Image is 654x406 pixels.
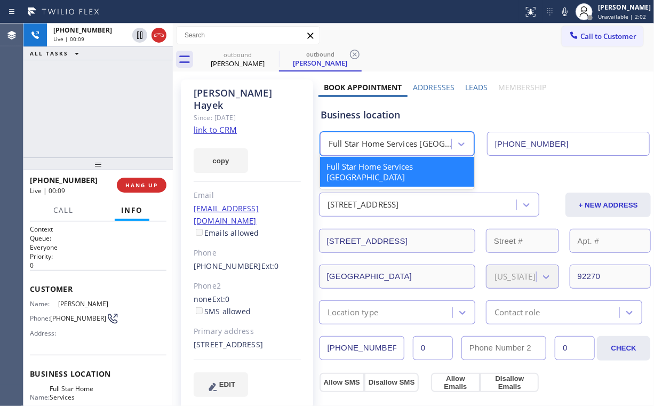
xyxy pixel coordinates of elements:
[121,205,143,215] span: Info
[565,193,651,217] button: + NEW ADDRESS
[30,234,166,243] h2: Queue:
[194,247,301,259] div: Phone
[194,124,237,135] a: link to CRM
[194,339,301,351] div: [STREET_ADDRESS]
[598,13,646,20] span: Unavailable | 2:02
[151,28,166,43] button: Hang up
[321,166,650,181] div: Customer location
[23,47,90,60] button: ALL TASKS
[219,380,235,388] span: EDIT
[115,200,149,221] button: Info
[194,189,301,202] div: Email
[53,26,112,35] span: [PHONE_NUMBER]
[194,293,301,318] div: none
[431,373,481,392] button: Allow Emails
[597,336,650,361] button: CHECK
[194,261,261,271] a: [PHONE_NUMBER]
[53,205,74,215] span: Call
[197,59,278,68] div: [PERSON_NAME]
[30,261,166,270] p: 0
[47,200,80,221] button: Call
[196,229,203,236] input: Emails allowed
[261,261,279,271] span: Ext: 0
[194,306,251,316] label: SMS allowed
[487,132,650,156] input: Phone Number
[562,26,643,46] button: Call to Customer
[498,82,546,92] label: Membership
[486,229,559,253] input: Street #
[117,178,166,193] button: HANG UP
[465,82,488,92] label: Leads
[194,228,259,238] label: Emails allowed
[319,229,475,253] input: Address
[461,336,546,360] input: Phone Number 2
[194,325,301,338] div: Primary address
[495,306,540,319] div: Contact role
[364,373,419,392] button: Disallow SMS
[30,300,58,308] span: Name:
[194,148,248,173] button: copy
[30,369,166,379] span: Business location
[329,138,452,150] div: Full Star Home Services [GEOGRAPHIC_DATA]
[30,284,166,294] span: Customer
[480,373,539,392] button: Disallow Emails
[194,87,301,112] div: [PERSON_NAME] Hayek
[50,314,106,322] span: [PHONE_NUMBER]
[197,47,278,71] div: Daniel Hayek
[321,108,650,122] div: Business location
[30,186,65,195] span: Live | 00:09
[413,82,454,92] label: Addresses
[328,199,399,211] div: [STREET_ADDRESS]
[555,336,595,360] input: Ext. 2
[132,28,147,43] button: Hold Customer
[194,203,259,226] a: [EMAIL_ADDRESS][DOMAIN_NAME]
[320,157,474,187] div: Full Star Home Services [GEOGRAPHIC_DATA]
[30,50,68,57] span: ALL TASKS
[320,373,364,392] button: Allow SMS
[280,47,361,70] div: Daniel Hayek
[280,50,361,58] div: outbound
[320,336,404,360] input: Phone Number
[324,82,402,92] label: Book Appointment
[30,329,58,337] span: Address:
[30,314,50,322] span: Phone:
[194,280,301,292] div: Phone2
[53,35,84,43] span: Live | 00:09
[196,307,203,314] input: SMS allowed
[328,306,379,319] div: Location type
[194,112,301,124] div: Since: [DATE]
[30,225,166,234] h1: Context
[30,243,166,252] p: Everyone
[413,336,453,360] input: Ext.
[570,265,651,289] input: ZIP
[598,3,651,12] div: [PERSON_NAME]
[212,294,230,304] span: Ext: 0
[319,265,475,289] input: City
[30,252,166,261] h2: Priority:
[197,51,278,59] div: outbound
[194,372,248,397] button: EDIT
[30,175,98,185] span: [PHONE_NUMBER]
[580,31,636,41] span: Call to Customer
[280,58,361,68] div: [PERSON_NAME]
[30,393,50,401] span: Name:
[58,300,111,308] span: [PERSON_NAME]
[557,4,572,19] button: Mute
[125,181,158,189] span: HANG UP
[177,27,320,44] input: Search
[570,229,651,253] input: Apt. #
